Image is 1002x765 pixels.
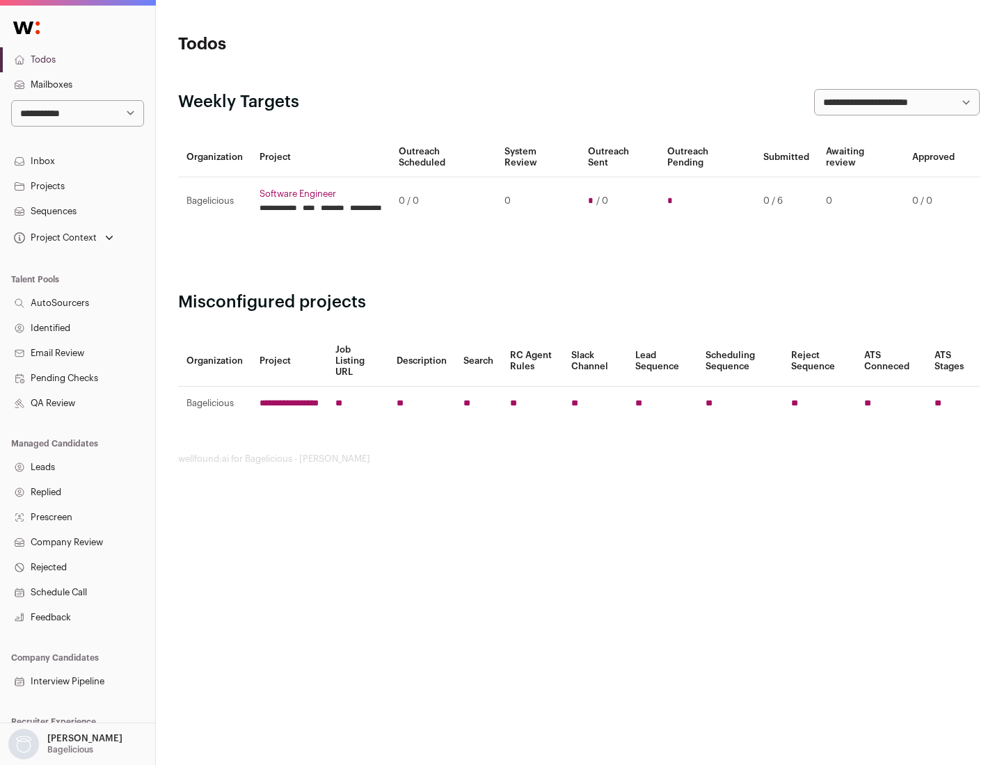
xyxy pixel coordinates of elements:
[178,177,251,225] td: Bagelicious
[783,336,857,387] th: Reject Sequence
[388,336,455,387] th: Description
[496,177,579,225] td: 0
[11,232,97,243] div: Project Context
[596,195,608,207] span: / 0
[178,138,251,177] th: Organization
[563,336,627,387] th: Slack Channel
[251,138,390,177] th: Project
[47,744,93,755] p: Bagelicious
[627,336,697,387] th: Lead Sequence
[178,336,251,387] th: Organization
[178,387,251,421] td: Bagelicious
[178,291,980,314] h2: Misconfigured projects
[6,14,47,42] img: Wellfound
[260,188,382,200] a: Software Engineer
[8,729,39,759] img: nopic.png
[755,138,818,177] th: Submitted
[659,138,754,177] th: Outreach Pending
[818,138,904,177] th: Awaiting review
[455,336,502,387] th: Search
[327,336,388,387] th: Job Listing URL
[496,138,579,177] th: System Review
[390,177,496,225] td: 0 / 0
[926,336,980,387] th: ATS Stages
[502,336,562,387] th: RC Agent Rules
[178,453,980,465] footer: wellfound:ai for Bagelicious - [PERSON_NAME]
[178,33,445,56] h1: Todos
[11,228,116,248] button: Open dropdown
[47,733,122,744] p: [PERSON_NAME]
[697,336,783,387] th: Scheduling Sequence
[251,336,327,387] th: Project
[904,177,963,225] td: 0 / 0
[580,138,660,177] th: Outreach Sent
[178,91,299,113] h2: Weekly Targets
[856,336,925,387] th: ATS Conneced
[818,177,904,225] td: 0
[390,138,496,177] th: Outreach Scheduled
[755,177,818,225] td: 0 / 6
[6,729,125,759] button: Open dropdown
[904,138,963,177] th: Approved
